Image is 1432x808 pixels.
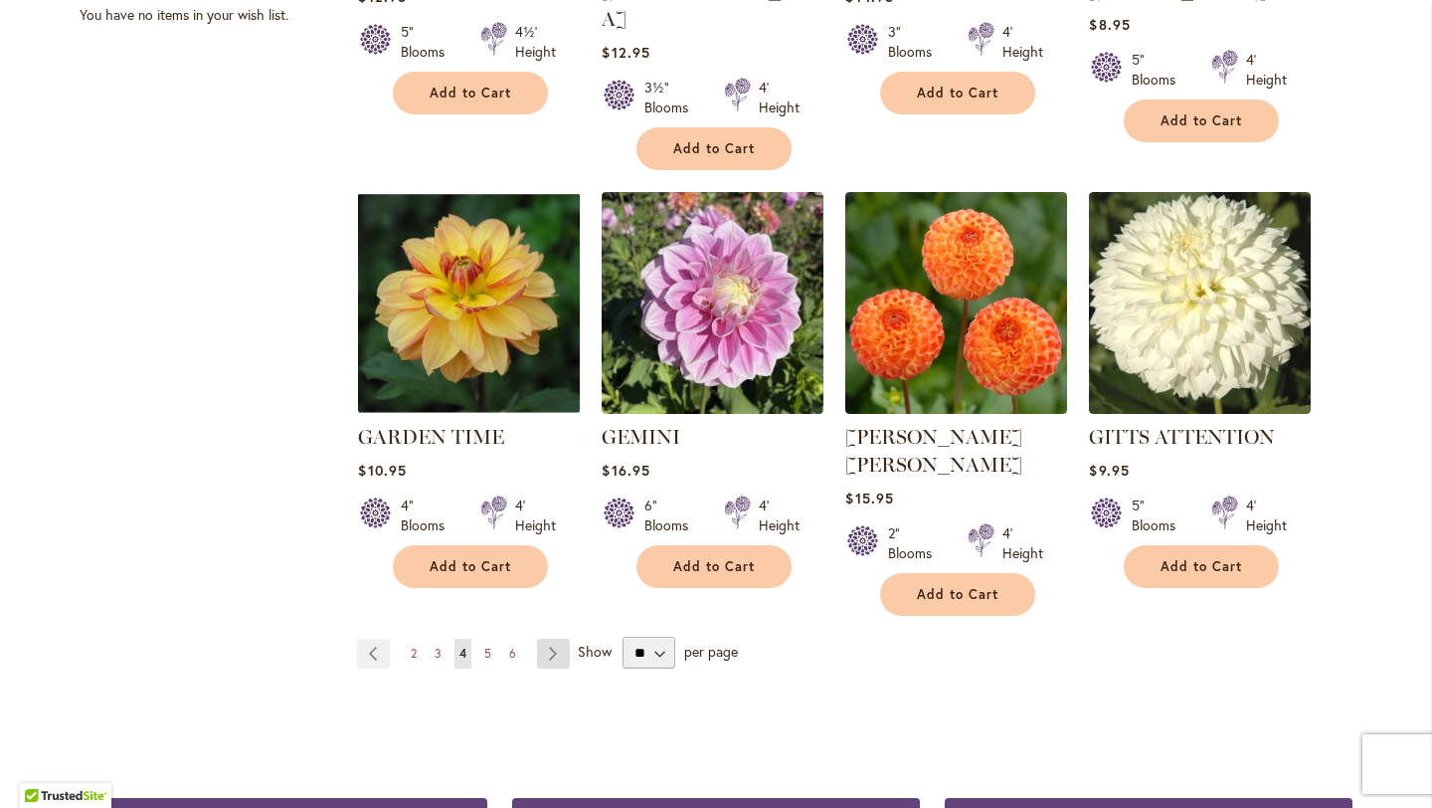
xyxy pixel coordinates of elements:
a: GARDEN TIME [358,399,580,418]
button: Add to Cart [636,127,792,170]
div: 5" Blooms [1132,496,1187,535]
button: Add to Cart [636,545,792,588]
div: 4' Height [1002,523,1043,563]
button: Add to Cart [880,72,1035,114]
span: $16.95 [602,461,649,480]
a: GITTS ATTENTION [1089,425,1275,449]
iframe: Launch Accessibility Center [15,737,71,793]
div: 4" Blooms [401,496,456,535]
a: [PERSON_NAME] [PERSON_NAME] [845,425,1022,477]
img: GARDEN TIME [358,192,580,414]
span: $9.95 [1089,461,1129,480]
button: Add to Cart [393,545,548,588]
div: 4' Height [1246,496,1287,535]
a: 5 [479,639,496,669]
div: 5" Blooms [401,22,456,62]
span: 4 [459,646,466,661]
a: GINGER WILLO [845,399,1067,418]
div: You have no items in your wish list. [80,5,345,25]
div: 4' Height [759,78,800,117]
span: Add to Cart [1161,558,1242,575]
span: Show [578,642,612,661]
a: GARDEN TIME [358,425,504,449]
div: 5" Blooms [1132,50,1187,90]
span: Add to Cart [917,586,998,603]
span: $8.95 [1089,15,1130,34]
img: GINGER WILLO [845,192,1067,414]
button: Add to Cart [393,72,548,114]
span: per page [684,642,738,661]
a: 2 [406,639,422,669]
div: 4' Height [759,496,800,535]
div: 6" Blooms [644,496,700,535]
a: 3 [430,639,447,669]
img: GEMINI [602,192,823,414]
span: $10.95 [358,461,406,480]
span: 6 [509,646,516,661]
div: 4' Height [1002,22,1043,62]
div: 2" Blooms [888,523,944,563]
button: Add to Cart [1124,100,1279,142]
a: 6 [504,639,521,669]
img: GITTS ATTENTION [1089,192,1311,414]
span: 2 [411,646,417,661]
span: Add to Cart [673,140,755,157]
a: GITTS ATTENTION [1089,399,1311,418]
a: GEMINI [602,399,823,418]
span: Add to Cart [430,558,511,575]
span: 5 [484,646,491,661]
div: 4' Height [515,496,556,535]
button: Add to Cart [880,573,1035,616]
button: Add to Cart [1124,545,1279,588]
div: 4½' Height [515,22,556,62]
span: Add to Cart [430,85,511,101]
div: 4' Height [1246,50,1287,90]
span: Add to Cart [1161,112,1242,129]
span: $15.95 [845,489,893,507]
span: $12.95 [602,43,649,62]
div: 3" Blooms [888,22,944,62]
span: 3 [435,646,442,661]
span: Add to Cart [673,558,755,575]
span: Add to Cart [917,85,998,101]
a: GEMINI [602,425,680,449]
div: 3½" Blooms [644,78,700,117]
